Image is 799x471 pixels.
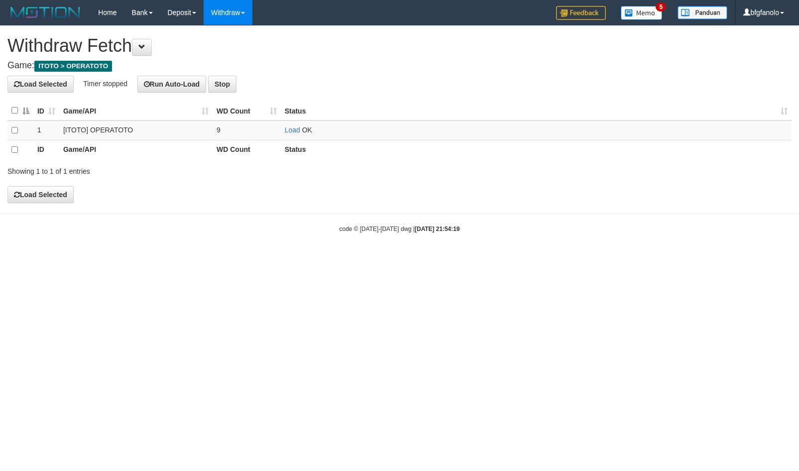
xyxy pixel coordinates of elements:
[137,76,207,93] button: Run Auto-Load
[7,36,792,56] h1: Withdraw Fetch
[59,120,213,140] td: [ITOTO] OPERATOTO
[7,61,792,71] h4: Game:
[83,79,127,87] span: Timer stopped
[7,162,326,176] div: Showing 1 to 1 of 1 entries
[415,226,459,233] strong: [DATE] 21:54:19
[59,101,213,120] th: Game/API: activate to sort column ascending
[33,120,59,140] td: 1
[7,186,74,203] button: Load Selected
[217,126,221,134] span: 9
[213,101,281,120] th: WD Count: activate to sort column ascending
[302,126,312,134] span: OK
[656,2,666,11] span: 5
[621,6,663,20] img: Button%20Memo.svg
[281,101,792,120] th: Status: activate to sort column ascending
[340,226,460,233] small: code © [DATE]-[DATE] dwg |
[285,126,300,134] a: Load
[556,6,606,20] img: Feedback.jpg
[281,140,792,159] th: Status
[59,140,213,159] th: Game/API
[678,6,727,19] img: panduan.png
[7,5,83,20] img: MOTION_logo.png
[33,101,59,120] th: ID: activate to sort column ascending
[33,140,59,159] th: ID
[213,140,281,159] th: WD Count
[208,76,236,93] button: Stop
[7,76,74,93] button: Load Selected
[34,61,112,72] span: ITOTO > OPERATOTO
